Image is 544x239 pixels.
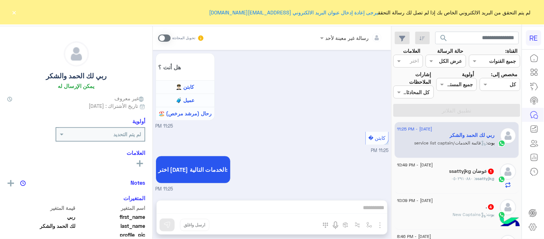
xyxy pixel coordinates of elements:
span: [DATE] - 10:49 PM [397,162,433,168]
label: العلامات [403,47,420,55]
h6: أولوية [132,118,145,124]
span: كابتن 👨🏻‍✈️ [176,84,194,90]
span: ربي [7,213,76,221]
img: hulul-logo.png [497,210,522,235]
img: add [8,180,14,187]
h6: Notes [131,179,145,186]
span: 4 [488,204,494,210]
span: [DATE] - 11:25 PM [397,126,432,132]
h6: المتغيرات [123,195,145,201]
button: search [435,32,453,47]
span: بوت [488,212,495,217]
span: كابتن � [368,135,385,141]
h6: العلامات [7,150,145,156]
h5: ssattyjkg عوضان [450,168,495,174]
span: 11:25 PM [156,186,173,193]
span: اختر [DATE] الخدمات التالية: [159,166,228,173]
img: WhatsApp [498,211,506,219]
h6: يمكن الإرسال له [58,83,95,89]
span: لم يتم التحقق من البريد الالكتروني الخاص بك إذا لم تصل لك رسالة التحقق [209,9,531,16]
span: 11:25 PM [371,148,389,153]
button: تطبيق الفلاتر [393,104,520,117]
h5: . [486,204,495,210]
h5: ربي لك الحمد والشكر [450,132,495,138]
label: إشارات الملاحظات [393,70,431,86]
label: مخصص إلى: [491,70,517,78]
button: × [11,9,18,16]
span: last_name [77,222,146,230]
img: defaultAdmin.png [500,164,516,180]
span: [DATE] - 10:09 PM [397,197,433,204]
span: غير معروف [114,95,145,102]
img: notes [20,180,26,186]
span: عميل 🧳 [176,97,194,104]
img: defaultAdmin.png [500,128,516,144]
label: القناة: [505,47,517,55]
span: رحال (مرشد مرخص) 🏖️ [159,111,212,117]
label: حالة الرسالة [437,47,464,55]
span: : New Captains [453,212,488,217]
span: تاريخ الأشتراك : [DATE] [89,102,138,110]
span: اسم المتغير [77,204,146,212]
h5: ربي لك الحمد والشكر [46,72,107,80]
label: أولوية [462,70,474,78]
span: قيمة المتغير [7,204,76,212]
span: first_name [77,213,146,221]
div: RE [526,30,541,46]
span: profile_pic [77,231,146,239]
button: ارسل واغلق [180,219,209,231]
img: defaultAdmin.png [64,42,89,66]
div: اختر [410,57,420,66]
span: search [440,34,448,42]
small: تحويل المحادثة [172,35,196,41]
span: : قائمة الخدمات/service list captain [415,140,488,146]
img: WhatsApp [498,176,506,183]
span: بوت [488,140,495,146]
img: defaultAdmin.png [500,199,516,215]
span: 1 [488,169,494,174]
span: ssattyjkg [476,176,495,181]
span: لك الحمد والشكر [7,222,76,230]
a: يرجى إعادة إدخال عنوان البريد الالكتروني [EMAIL_ADDRESS][DOMAIN_NAME] [209,9,378,15]
span: ٠٥٠٢٩١٠٨٨٠ [452,176,476,181]
img: WhatsApp [498,140,506,147]
span: هل أنت ؟ [159,64,212,70]
span: 11:25 PM [156,123,173,130]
